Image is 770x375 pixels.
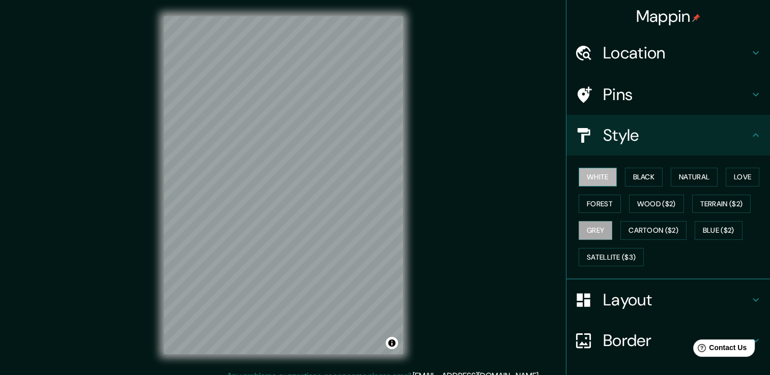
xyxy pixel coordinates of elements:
[579,168,617,186] button: White
[695,221,743,240] button: Blue ($2)
[726,168,759,186] button: Love
[636,6,701,26] h4: Mappin
[603,290,750,310] h4: Layout
[679,335,759,364] iframe: Help widget launcher
[566,74,770,115] div: Pins
[566,279,770,320] div: Layout
[566,320,770,361] div: Border
[625,168,663,186] button: Black
[566,33,770,73] div: Location
[629,195,684,213] button: Wood ($2)
[603,43,750,63] h4: Location
[566,115,770,155] div: Style
[579,248,644,267] button: Satellite ($3)
[603,125,750,145] h4: Style
[692,14,700,22] img: pin-icon.png
[386,337,398,349] button: Toggle attribution
[164,16,403,354] canvas: Map
[579,221,612,240] button: Grey
[579,195,621,213] button: Forest
[692,195,751,213] button: Terrain ($2)
[671,168,718,186] button: Natural
[620,221,687,240] button: Cartoon ($2)
[603,84,750,105] h4: Pins
[603,330,750,351] h4: Border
